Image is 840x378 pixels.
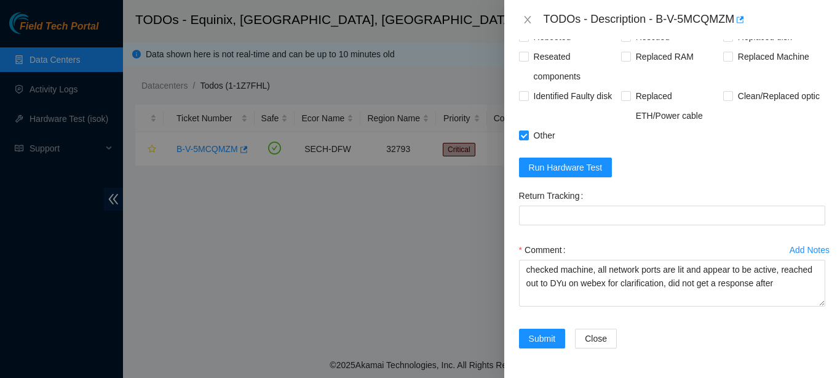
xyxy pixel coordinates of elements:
[790,246,830,254] div: Add Notes
[789,240,830,260] button: Add Notes
[519,14,536,26] button: Close
[631,47,699,66] span: Replaced RAM
[544,10,825,30] div: TODOs - Description - B-V-5MCQMZM
[519,240,571,260] label: Comment
[519,329,566,348] button: Submit
[519,260,825,307] textarea: Comment
[519,206,825,225] input: Return Tracking
[585,332,607,345] span: Close
[529,332,556,345] span: Submit
[519,186,588,206] label: Return Tracking
[529,126,560,145] span: Other
[529,86,617,106] span: Identified Faulty disk
[529,161,603,174] span: Run Hardware Test
[733,86,825,106] span: Clean/Replaced optic
[523,15,533,25] span: close
[529,47,621,86] span: Reseated components
[733,47,814,66] span: Replaced Machine
[631,86,723,126] span: Replaced ETH/Power cable
[575,329,617,348] button: Close
[519,158,612,177] button: Run Hardware Test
